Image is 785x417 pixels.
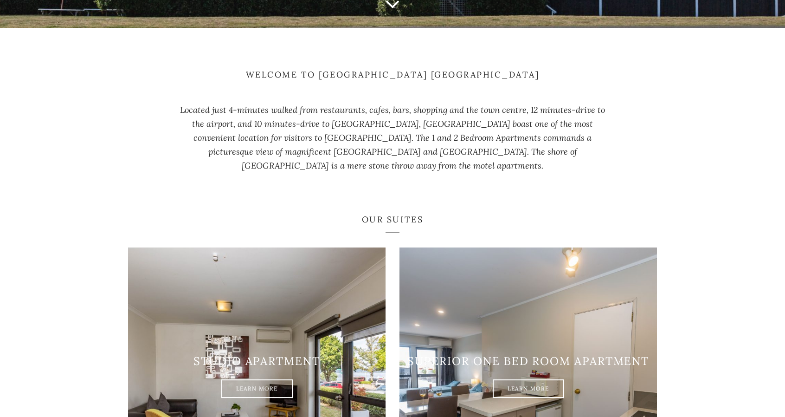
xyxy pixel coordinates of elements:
[493,380,564,398] a: Learn More
[399,355,657,368] h3: Superior one bed room apartment
[128,355,386,368] h3: Studio Apartment
[174,103,612,173] p: Located just 4-minutes walked from restaurants, cafes, bars, shopping and the town centre, 12 min...
[128,215,657,233] h3: Our Suites
[221,380,293,398] a: Learn More
[174,70,612,88] h3: Welcome to [GEOGRAPHIC_DATA] [GEOGRAPHIC_DATA]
